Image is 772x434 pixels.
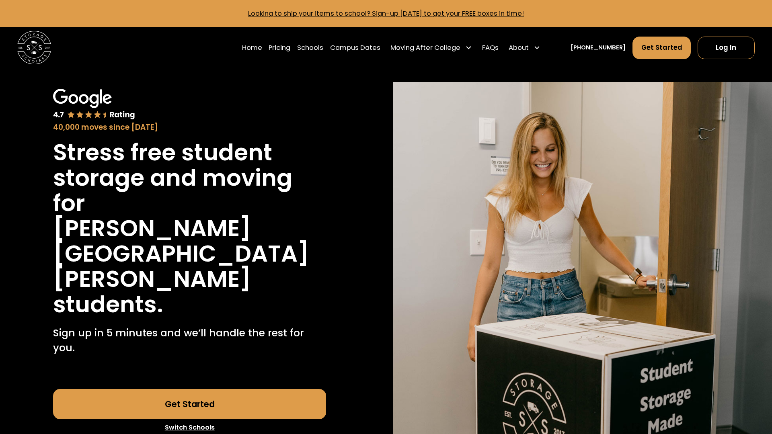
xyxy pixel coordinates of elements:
[242,36,262,59] a: Home
[53,389,326,419] a: Get Started
[17,31,51,64] a: home
[330,36,380,59] a: Campus Dates
[53,89,135,120] img: Google 4.7 star rating
[269,36,290,59] a: Pricing
[698,37,755,59] a: Log In
[53,325,326,356] p: Sign up in 5 minutes and we’ll handle the rest for you.
[632,37,691,59] a: Get Started
[482,36,499,59] a: FAQs
[297,36,323,59] a: Schools
[248,9,524,18] a: Looking to ship your items to school? Sign-up [DATE] to get your FREE boxes in time!
[390,43,460,53] div: Moving After College
[387,36,475,59] div: Moving After College
[571,43,626,52] a: [PHONE_NUMBER]
[53,122,326,133] div: 40,000 moves since [DATE]
[505,36,544,59] div: About
[53,216,326,292] h1: [PERSON_NAME][GEOGRAPHIC_DATA][PERSON_NAME]
[53,292,163,317] h1: students.
[53,140,326,216] h1: Stress free student storage and moving for
[17,31,51,64] img: Storage Scholars main logo
[509,43,529,53] div: About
